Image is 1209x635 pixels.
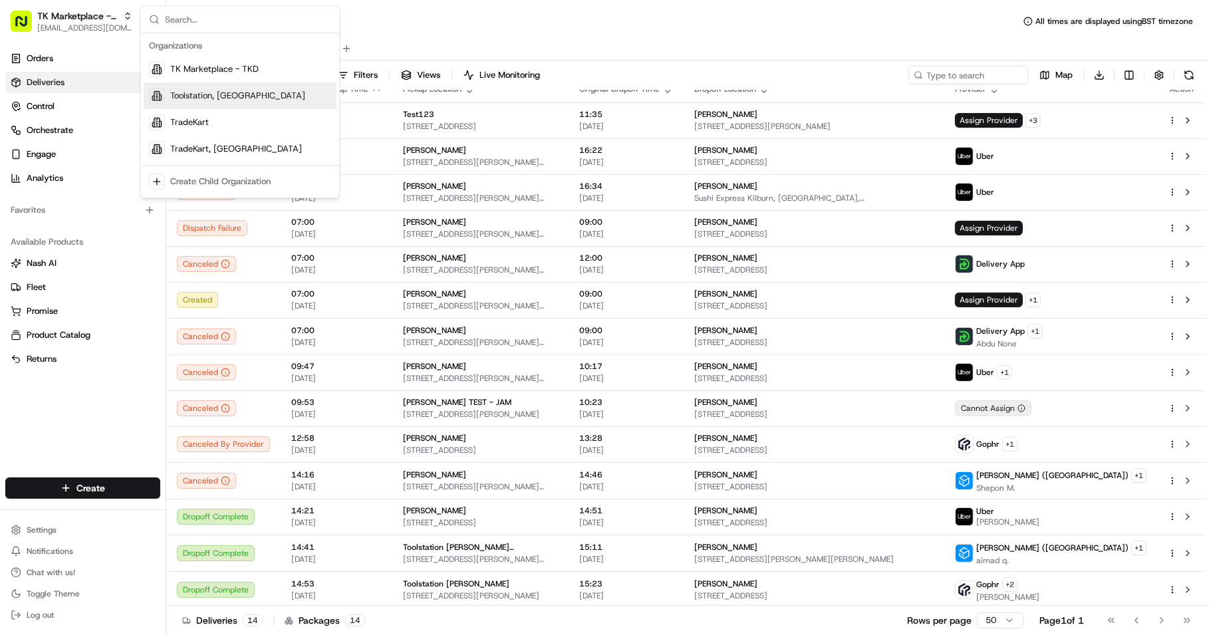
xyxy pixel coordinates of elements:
[579,397,673,408] span: 10:23
[976,483,1146,493] span: Shepon M.
[976,439,1000,449] span: Gophr
[956,184,973,201] img: uber-new-logo.jpeg
[107,292,219,316] a: 💻API Documentation
[76,481,105,495] span: Create
[479,69,540,81] span: Live Monitoring
[226,131,242,147] button: Start new chat
[243,614,263,626] div: 14
[5,231,160,253] div: Available Products
[291,301,382,311] span: [DATE]
[976,338,1043,349] span: Abdu None
[27,243,37,253] img: 1736555255976-a54dd68f-1ca7-489b-9aae-adbdc363a1c4
[112,299,123,309] div: 💻
[27,257,57,269] span: Nash AI
[291,481,382,492] span: [DATE]
[694,157,934,168] span: [STREET_ADDRESS]
[27,148,56,160] span: Engage
[403,590,558,601] span: [STREET_ADDRESS][PERSON_NAME]
[694,325,757,336] span: [PERSON_NAME]
[579,469,673,480] span: 14:46
[291,229,382,239] span: [DATE]
[13,229,35,251] img: Grace Nketiah
[694,554,934,565] span: [STREET_ADDRESS][PERSON_NAME][PERSON_NAME]
[579,229,673,239] span: [DATE]
[976,555,1146,566] span: aimad q.
[403,409,558,420] span: [STREET_ADDRESS][PERSON_NAME]
[27,53,53,64] span: Orders
[132,330,161,340] span: Pylon
[976,151,994,162] span: Uber
[144,36,336,56] div: Organizations
[694,481,934,492] span: [STREET_ADDRESS]
[27,76,65,88] span: Deliveries
[579,481,673,492] span: [DATE]
[291,554,382,565] span: [DATE]
[291,217,382,227] span: 07:00
[579,337,673,348] span: [DATE]
[11,329,155,341] a: Product Catalog
[955,400,1031,416] button: Cannot Assign
[976,259,1025,269] span: Delivery App
[41,242,108,253] span: [PERSON_NAME]
[5,96,160,117] button: Control
[956,508,973,525] img: uber-new-logo.jpeg
[177,328,236,344] div: Canceled
[579,193,673,203] span: [DATE]
[177,400,236,416] button: Canceled
[403,229,558,239] span: [STREET_ADDRESS][PERSON_NAME][PERSON_NAME]
[5,477,160,499] button: Create
[5,324,160,346] button: Product Catalog
[5,5,138,37] button: TK Marketplace - TKD[EMAIL_ADDRESS][DOMAIN_NAME]
[5,606,160,624] button: Log out
[5,199,160,221] div: Favorites
[694,181,757,191] span: [PERSON_NAME]
[694,505,757,516] span: [PERSON_NAME]
[37,23,132,33] span: [EMAIL_ADDRESS][DOMAIN_NAME]
[579,181,673,191] span: 16:34
[5,563,160,582] button: Chat with us!
[403,217,466,227] span: [PERSON_NAME]
[956,328,973,345] img: deliveryapp_logo.png
[1131,468,1146,483] button: +1
[997,365,1012,380] button: +1
[956,545,973,562] img: stuart_logo.png
[1039,614,1084,627] div: Page 1 of 1
[291,469,382,480] span: 14:16
[458,66,546,84] button: Live Monitoring
[5,584,160,603] button: Toggle Theme
[694,193,934,203] span: Sushi Express Kilburn, [GEOGRAPHIC_DATA], [GEOGRAPHIC_DATA], [GEOGRAPHIC_DATA]
[27,124,73,136] span: Orchestrate
[403,121,558,132] span: [STREET_ADDRESS]
[403,445,558,455] span: [STREET_ADDRESS]
[908,66,1028,84] input: Type to search
[291,253,382,263] span: 07:00
[5,301,160,322] button: Promise
[177,256,236,272] button: Canceled
[177,473,236,489] button: Canceled
[976,592,1039,602] span: [PERSON_NAME]
[11,281,155,293] a: Fleet
[291,505,382,516] span: 14:21
[694,265,934,275] span: [STREET_ADDRESS]
[291,409,382,420] span: [DATE]
[13,13,40,40] img: Nash
[291,445,382,455] span: [DATE]
[403,433,466,444] span: [PERSON_NAME]
[170,116,209,128] span: TradeKart
[291,289,382,299] span: 07:00
[579,433,673,444] span: 13:28
[579,578,673,589] span: 15:23
[118,206,145,217] span: [DATE]
[291,397,382,408] span: 09:53
[579,121,673,132] span: [DATE]
[403,397,511,408] span: [PERSON_NAME] TEST - JAM
[8,292,107,316] a: 📗Knowledge Base
[13,127,37,151] img: 1736555255976-a54dd68f-1ca7-489b-9aae-adbdc363a1c4
[118,242,145,253] span: [DATE]
[94,329,161,340] a: Powered byPylon
[976,367,994,378] span: Uber
[27,353,57,365] span: Returns
[694,145,757,156] span: [PERSON_NAME]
